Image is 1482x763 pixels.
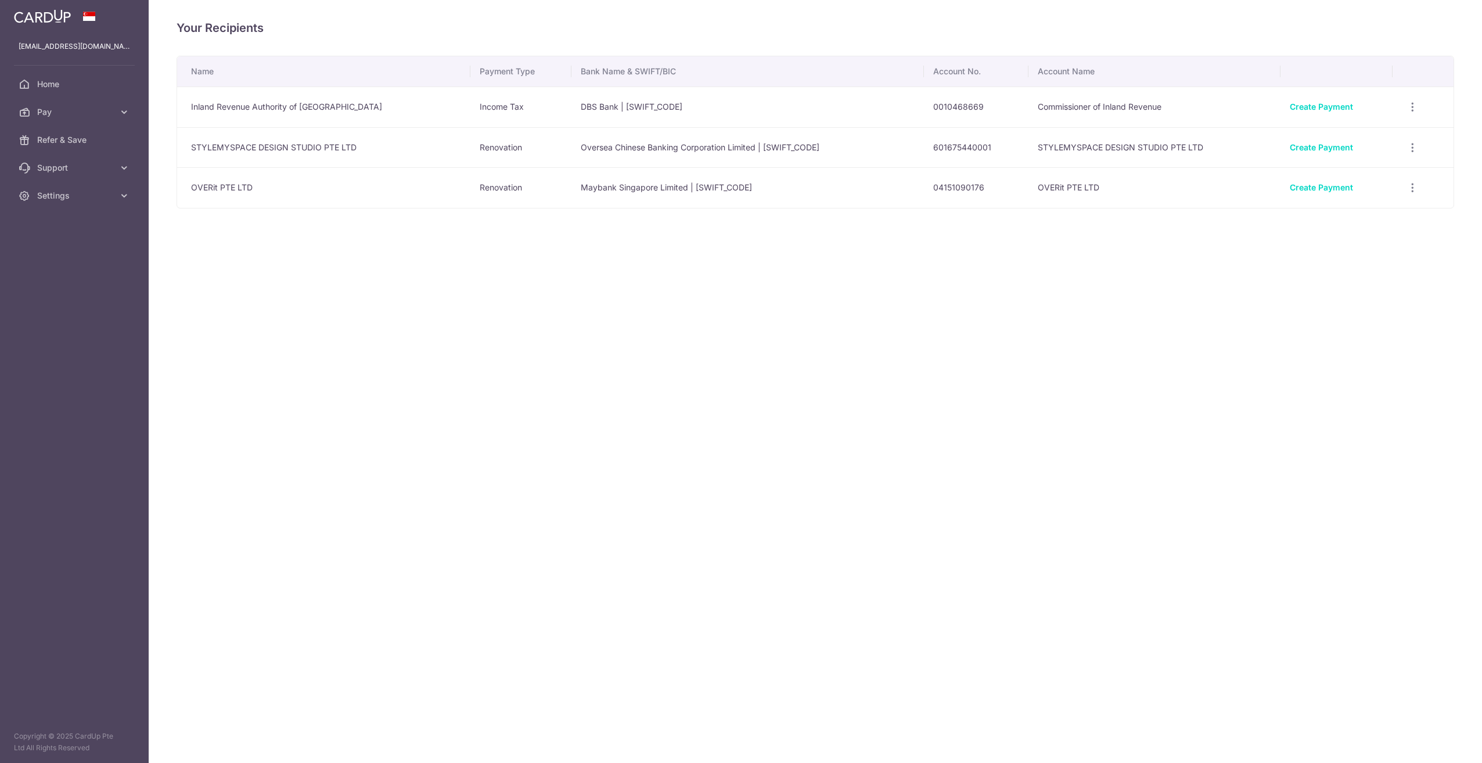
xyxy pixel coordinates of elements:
td: Inland Revenue Authority of [GEOGRAPHIC_DATA] [177,87,470,127]
td: Commissioner of Inland Revenue [1028,87,1280,127]
td: 04151090176 [924,167,1029,208]
h4: Your Recipients [177,19,1454,37]
p: [EMAIL_ADDRESS][DOMAIN_NAME] [19,41,130,52]
td: Income Tax [470,87,571,127]
th: Account No. [924,56,1029,87]
td: Renovation [470,127,571,168]
a: Create Payment [1290,102,1353,111]
td: Oversea Chinese Banking Corporation Limited | [SWIFT_CODE] [571,127,923,168]
td: Maybank Singapore Limited | [SWIFT_CODE] [571,167,923,208]
td: 0010468669 [924,87,1029,127]
td: OVERit PTE LTD [177,167,470,208]
td: 601675440001 [924,127,1029,168]
img: CardUp [14,9,71,23]
th: Bank Name & SWIFT/BIC [571,56,923,87]
span: Refer & Save [37,134,114,146]
a: Create Payment [1290,142,1353,152]
span: Home [37,78,114,90]
td: STYLEMYSPACE DESIGN STUDIO PTE LTD [1028,127,1280,168]
td: STYLEMYSPACE DESIGN STUDIO PTE LTD [177,127,470,168]
td: Renovation [470,167,571,208]
a: Create Payment [1290,182,1353,192]
th: Account Name [1028,56,1280,87]
td: OVERit PTE LTD [1028,167,1280,208]
span: Support [37,162,114,174]
th: Payment Type [470,56,571,87]
th: Name [177,56,470,87]
span: Pay [37,106,114,118]
span: Settings [37,190,114,201]
td: DBS Bank | [SWIFT_CODE] [571,87,923,127]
